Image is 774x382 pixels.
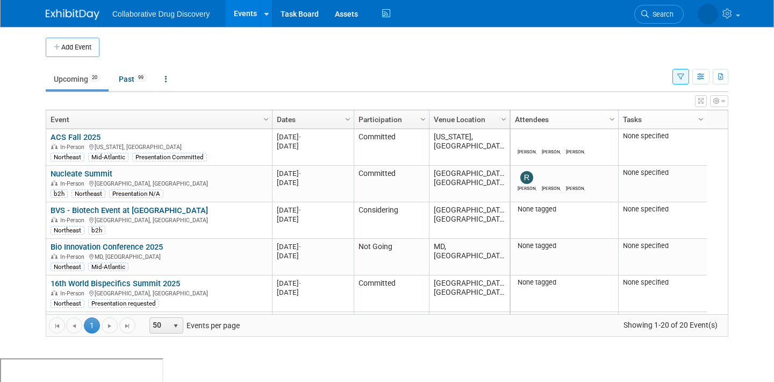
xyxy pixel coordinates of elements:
[51,153,84,161] div: Northeast
[354,129,429,166] td: Committed
[520,171,533,184] img: Ryan Censullo
[51,215,267,224] div: [GEOGRAPHIC_DATA], [GEOGRAPHIC_DATA]
[51,169,112,179] a: Nucleate Summit
[60,144,88,151] span: In-Person
[354,239,429,275] td: Not Going
[51,226,84,235] div: Northeast
[434,110,503,129] a: Venue Location
[542,184,561,191] div: Ralf Felsner
[569,135,582,147] img: Eric Putnam
[518,184,536,191] div: Ryan Censullo
[277,215,349,224] div: [DATE]
[51,263,84,271] div: Northeast
[135,74,147,82] span: 99
[623,110,700,129] a: Tasks
[299,206,301,214] span: -
[109,189,163,198] div: Presentation N/A
[623,132,703,140] div: None specified
[51,189,68,198] div: b2h
[277,206,349,215] div: [DATE]
[623,278,703,287] div: None specified
[84,317,100,334] span: 1
[614,317,728,333] span: Showing 1-20 of 20 Event(s)
[51,132,101,142] a: ACS Fall 2025
[499,115,508,124] span: Column Settings
[649,10,673,18] span: Search
[51,288,267,298] div: [GEOGRAPHIC_DATA], [GEOGRAPHIC_DATA]
[119,317,135,334] a: Go to the last page
[262,115,270,124] span: Column Settings
[51,142,267,151] div: [US_STATE], [GEOGRAPHIC_DATA]
[51,299,84,308] div: Northeast
[171,322,180,330] span: select
[51,110,265,129] a: Event
[105,322,114,330] span: Go to the next page
[542,147,561,154] div: James White
[566,147,585,154] div: Eric Putnam
[520,135,533,147] img: Jacqueline Macia
[698,4,718,24] img: Carly Hutner
[569,171,582,184] img: Jeremy Shelley
[515,110,611,129] a: Attendees
[515,205,614,214] div: None tagged
[623,242,703,250] div: None specified
[46,69,109,89] a: Upcoming20
[150,318,168,333] span: 50
[429,166,510,202] td: [GEOGRAPHIC_DATA], [GEOGRAPHIC_DATA]
[102,317,118,334] a: Go to the next page
[359,110,422,129] a: Participation
[261,110,273,126] a: Column Settings
[51,242,163,252] a: Bio Innovation Conference 2025
[277,279,349,288] div: [DATE]
[53,322,61,330] span: Go to the first page
[354,202,429,239] td: Considering
[66,317,82,334] a: Go to the previous page
[51,217,58,222] img: In-Person Event
[51,179,267,188] div: [GEOGRAPHIC_DATA], [GEOGRAPHIC_DATA]
[277,110,347,129] a: Dates
[498,110,510,126] a: Column Settings
[429,239,510,275] td: MD, [GEOGRAPHIC_DATA]
[277,132,349,142] div: [DATE]
[418,110,429,126] a: Column Settings
[299,169,301,178] span: -
[544,171,557,184] img: Ralf Felsner
[136,317,250,334] span: Events per page
[277,288,349,297] div: [DATE]
[49,317,65,334] a: Go to the first page
[518,147,536,154] div: Jacqueline Macia
[46,9,99,20] img: ExhibitDay
[51,252,267,261] div: MD, [GEOGRAPHIC_DATA]
[277,251,349,260] div: [DATE]
[123,322,132,330] span: Go to the last page
[429,129,510,166] td: [US_STATE], [GEOGRAPHIC_DATA]
[299,243,301,251] span: -
[111,69,155,89] a: Past99
[343,115,352,124] span: Column Settings
[51,253,58,259] img: In-Person Event
[60,180,88,187] span: In-Person
[515,242,614,250] div: None tagged
[607,110,619,126] a: Column Settings
[277,242,349,251] div: [DATE]
[429,202,510,239] td: [GEOGRAPHIC_DATA], [GEOGRAPHIC_DATA]
[429,275,510,312] td: [GEOGRAPHIC_DATA], [GEOGRAPHIC_DATA]
[544,135,557,147] img: James White
[132,153,207,161] div: Presentation Committed
[51,180,58,186] img: In-Person Event
[88,263,128,271] div: Mid-Atlantic
[112,10,210,18] span: Collaborative Drug Discovery
[277,178,349,187] div: [DATE]
[51,290,58,295] img: In-Person Event
[88,226,105,235] div: b2h
[51,279,180,288] a: 16th World Bispecifics Summit 2025
[419,115,427,124] span: Column Settings
[60,253,88,260] span: In-Person
[71,189,105,198] div: Northeast
[88,299,159,308] div: Presentation requested
[623,205,703,214] div: None specified
[277,142,349,151] div: [DATE]
[697,115,705,124] span: Column Settings
[89,74,101,82] span: 20
[299,133,301,141] span: -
